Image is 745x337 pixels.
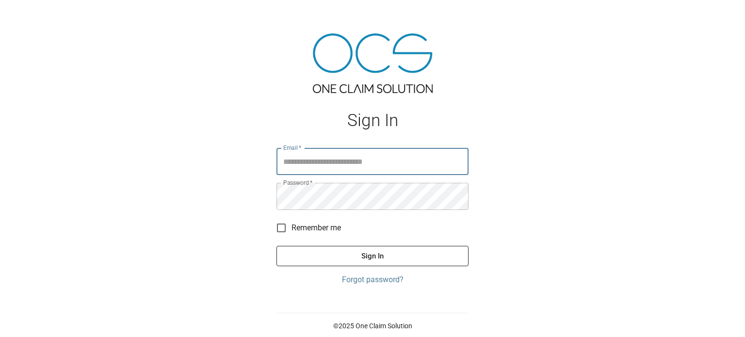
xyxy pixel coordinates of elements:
label: Password [283,178,312,187]
h1: Sign In [276,111,469,130]
img: ocs-logo-tra.png [313,33,433,93]
p: © 2025 One Claim Solution [276,321,469,331]
a: Forgot password? [276,274,469,286]
span: Remember me [292,222,341,234]
label: Email [283,144,302,152]
img: ocs-logo-white-transparent.png [12,6,50,25]
button: Sign In [276,246,469,266]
